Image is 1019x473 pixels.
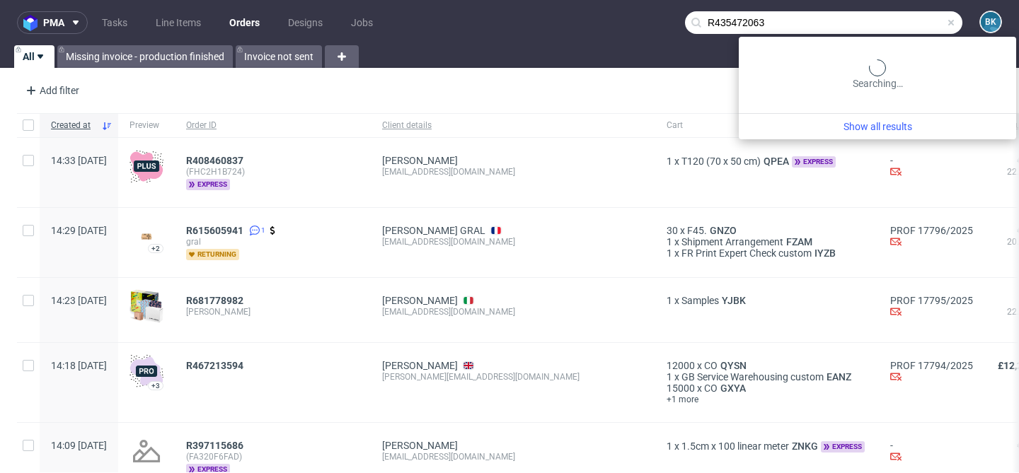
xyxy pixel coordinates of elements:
span: returning [186,249,239,260]
a: 1 [246,225,265,236]
span: R397115686 [186,440,243,451]
div: x [667,295,868,306]
span: 14:23 [DATE] [51,295,107,306]
span: 14:18 [DATE] [51,360,107,371]
span: F45. [687,225,707,236]
span: Samples [681,295,719,306]
span: 1 [261,225,265,236]
span: pma [43,18,64,28]
a: Invoice not sent [236,45,322,68]
span: Shipment Arrangement [681,236,783,247]
span: [PERSON_NAME] [186,306,359,317]
span: CO [704,383,718,394]
span: 14:09 [DATE] [51,440,107,451]
div: +3 [151,382,160,390]
button: pma [17,11,88,34]
span: 1.5cm x 100 linear meter [681,440,789,452]
a: Missing invoice - production finished [57,45,233,68]
img: pro-icon.017ec5509f39f3e742e3.png [129,354,163,388]
a: Orders [221,11,268,34]
a: R408460837 [186,155,246,166]
span: express [821,441,865,452]
span: R408460837 [186,155,243,166]
span: R681778982 [186,295,243,306]
a: EANZ [824,371,854,383]
span: R467213594 [186,360,243,371]
a: R467213594 [186,360,246,371]
a: PROF 17794/2025 [890,360,973,371]
a: R397115686 [186,440,246,451]
div: x [667,440,868,452]
span: T120 (70 x 50 cm) [681,156,761,167]
span: Order ID [186,119,359,132]
span: Client details [382,119,644,132]
a: [PERSON_NAME] [382,295,458,306]
a: QPEA [761,156,792,167]
a: [PERSON_NAME] [382,440,458,451]
img: no_design.png [129,434,163,468]
a: Line Items [147,11,209,34]
div: - [890,155,973,180]
img: sample-icon.16e107be6ad460a3e330.png [129,289,163,323]
a: GXYA [718,383,749,394]
span: express [792,156,836,168]
div: [PERSON_NAME][EMAIL_ADDRESS][DOMAIN_NAME] [382,371,644,383]
div: x [667,360,868,371]
a: FZAM [783,236,815,247]
div: - [890,440,973,465]
span: 1 [667,371,672,383]
a: QYSN [718,360,749,371]
span: Preview [129,119,163,132]
span: R615605941 [186,225,243,236]
span: Cart [667,119,868,132]
div: [EMAIL_ADDRESS][DOMAIN_NAME] [382,306,644,317]
div: x [667,155,868,168]
a: PROF 17796/2025 [890,225,973,236]
span: 14:33 [DATE] [51,155,107,166]
div: x [667,371,868,383]
div: [EMAIL_ADDRESS][DOMAIN_NAME] [382,166,644,177]
span: Created at [51,119,96,132]
a: +1 more [667,394,868,405]
div: [EMAIL_ADDRESS][DOMAIN_NAME] [382,236,644,247]
figcaption: BK [981,12,1001,32]
a: All [14,45,54,68]
div: x [667,225,868,236]
a: Tasks [93,11,136,34]
span: GB Service Warehousing custom [681,371,824,383]
img: logo [23,15,43,31]
span: 1 [667,247,672,259]
a: IYZB [812,247,839,259]
a: Jobs [342,11,381,34]
img: version_two_editor_design [129,227,163,246]
span: 1 [667,440,672,452]
div: x [667,383,868,394]
span: 1 [667,295,672,306]
div: Add filter [20,79,82,102]
img: plus-icon.676465ae8f3a83198b3f.png [129,149,163,183]
a: [PERSON_NAME] [382,155,458,166]
span: 15000 [667,383,695,394]
span: FR Print Expert Check custom [681,247,812,259]
a: R681778982 [186,295,246,306]
span: 14:29 [DATE] [51,225,107,236]
div: [EMAIL_ADDRESS][DOMAIN_NAME] [382,451,644,462]
a: ZNKG [789,440,821,452]
span: express [186,179,230,190]
a: YJBK [719,295,749,306]
span: 1 [667,236,672,247]
div: x [667,247,868,259]
div: x [667,236,868,247]
span: GNZO [707,225,739,236]
span: 1 [667,156,672,167]
a: Designs [280,11,331,34]
span: (FHC2H1B724) [186,166,359,177]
